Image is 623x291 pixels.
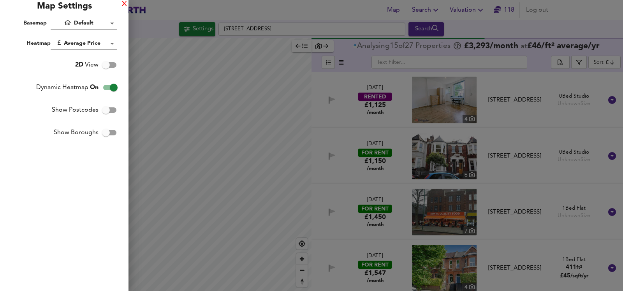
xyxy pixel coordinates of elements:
span: 2D [75,62,83,68]
div: Default [51,17,117,30]
span: Heatmap [26,40,51,46]
span: Dynamic Heatmap [36,83,99,92]
span: Basemap [23,20,47,26]
span: Show Postcodes [52,105,99,115]
span: On [90,84,99,91]
div: Average Price [51,37,117,50]
span: Show Boroughs [54,128,99,137]
div: X [122,2,127,7]
span: View [75,60,99,70]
